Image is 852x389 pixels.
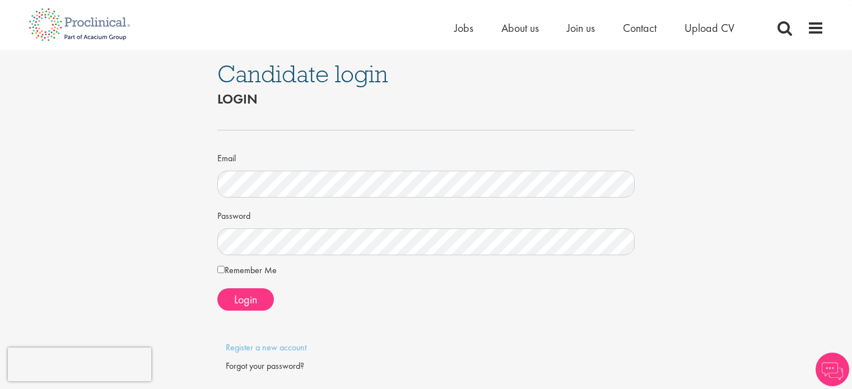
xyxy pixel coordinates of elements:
[816,353,849,386] img: Chatbot
[8,348,151,381] iframe: reCAPTCHA
[234,292,257,307] span: Login
[217,264,277,277] label: Remember Me
[217,206,250,223] label: Password
[217,92,635,106] h2: Login
[623,21,657,35] a: Contact
[217,266,225,273] input: Remember Me
[454,21,473,35] a: Jobs
[217,59,388,89] span: Candidate login
[226,360,627,373] div: Forgot your password?
[567,21,595,35] a: Join us
[217,288,274,311] button: Login
[226,341,306,353] a: Register a new account
[501,21,539,35] a: About us
[685,21,734,35] a: Upload CV
[217,148,236,165] label: Email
